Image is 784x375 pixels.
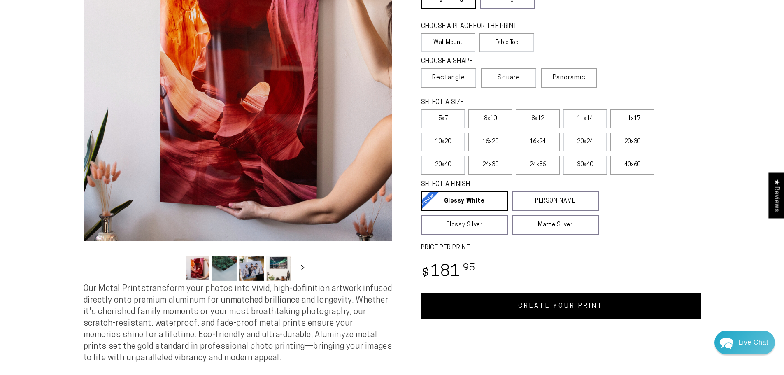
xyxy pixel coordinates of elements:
label: Wall Mount [421,33,476,52]
button: Slide right [293,259,312,277]
button: Load image 2 in gallery view [212,256,237,281]
label: 20x40 [421,156,465,175]
legend: SELECT A SIZE [421,98,586,107]
label: 24x36 [516,156,560,175]
button: Load image 4 in gallery view [266,256,291,281]
div: Contact Us Directly [738,331,768,354]
label: 20x30 [610,133,654,151]
a: [PERSON_NAME] [512,191,599,211]
div: Click to open Judge.me floating reviews tab [768,172,784,218]
span: Rectangle [432,73,465,83]
span: Our Metal Prints transform your photos into vivid, high-definition artwork infused directly onto ... [84,285,392,362]
label: 11x17 [610,109,654,128]
label: 5x7 [421,109,465,128]
label: 16x24 [516,133,560,151]
label: 30x40 [563,156,607,175]
button: Load image 1 in gallery view [185,256,209,281]
bdi: 181 [421,264,476,280]
label: 40x60 [610,156,654,175]
a: Glossy White [421,191,508,211]
label: 16x20 [468,133,512,151]
label: 20x24 [563,133,607,151]
label: Table Top [479,33,534,52]
label: 11x14 [563,109,607,128]
legend: CHOOSE A SHAPE [421,57,528,66]
label: 8x10 [468,109,512,128]
label: PRICE PER PRINT [421,243,701,253]
sup: .95 [461,263,476,273]
div: Chat widget toggle [714,331,775,354]
span: Square [498,73,520,83]
span: $ [422,268,429,279]
legend: SELECT A FINISH [421,180,579,189]
label: 8x12 [516,109,560,128]
button: Load image 3 in gallery view [239,256,264,281]
span: Panoramic [553,75,586,81]
label: 24x30 [468,156,512,175]
a: Matte Silver [512,215,599,235]
a: CREATE YOUR PRINT [421,293,701,319]
label: 10x20 [421,133,465,151]
button: Slide left [164,259,182,277]
a: Glossy Silver [421,215,508,235]
legend: CHOOSE A PLACE FOR THE PRINT [421,22,527,31]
